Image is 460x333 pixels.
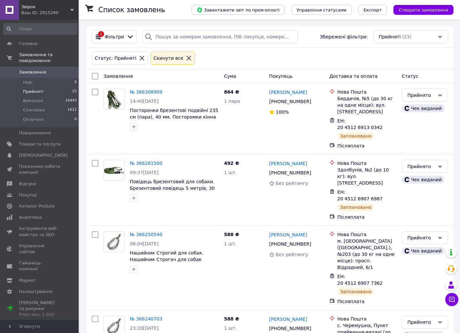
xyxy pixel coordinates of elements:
[152,55,185,62] div: Cкинути все
[19,164,61,175] span: Показники роботи компанії
[19,203,54,209] span: Каталог ProSale
[268,239,312,249] div: [PHONE_NUMBER]
[224,232,239,237] span: 588 ₴
[19,289,52,295] span: Налаштування
[23,89,43,95] span: Прийняті
[130,99,159,104] span: 14:40[DATE]
[93,55,138,62] div: Статус: Прийняті
[337,118,383,130] span: ЕН: 20 4512 6913 0342
[269,232,307,238] a: [PERSON_NAME]
[445,293,458,306] button: Чат з покупцем
[19,52,79,64] span: Замовлення та повідомлення
[19,41,37,47] span: Головна
[399,8,448,12] span: Створити замовлення
[337,143,397,149] div: Післяплата
[296,8,347,12] span: Управління статусами
[337,214,397,220] div: Післяплата
[269,316,307,322] a: [PERSON_NAME]
[21,4,70,10] span: Звірок
[337,288,374,296] div: Заплановано
[276,181,308,186] span: Без рейтингу
[268,97,312,106] div: [PHONE_NUMBER]
[72,89,77,95] span: 23
[19,192,37,198] span: Покупці
[130,250,204,262] span: Нашийник Строгий для собак. Нашийник Строгач для собак
[337,89,397,95] div: Нова Пошта
[19,141,61,147] span: Товари та послуги
[65,98,77,104] span: 10443
[74,117,77,122] span: 0
[23,98,43,104] span: Виконані
[19,226,61,237] span: Інструменти веб-майстра та SEO
[19,181,36,187] span: Відгуки
[269,74,292,79] span: Покупець
[19,152,68,158] span: [DEMOGRAPHIC_DATA]
[402,176,444,184] div: Чек виданий
[130,232,162,237] a: № 366250540
[358,5,387,15] button: Експорт
[407,163,435,170] div: Прийнято
[402,104,444,112] div: Чек виданий
[337,274,383,286] span: ЕН: 20 4512 6907 7362
[224,99,240,104] span: 1 пара
[224,325,237,331] span: 1 шт.
[337,316,397,322] div: Нова Пошта
[104,231,125,252] a: Фото товару
[224,89,239,95] span: 864 ₴
[130,89,162,95] a: № 366308909
[337,203,374,211] div: Заплановано
[320,33,368,40] span: Збережені фільтри:
[105,33,124,40] span: Фільтри
[23,117,44,122] span: Оплачені
[142,30,297,43] input: Пошук за номером замовлення, ПІБ покупця, номером телефону, Email, номером накладної
[23,79,32,85] span: Нові
[337,160,397,166] div: Нова Пошта
[74,79,77,85] span: 0
[19,214,42,220] span: Аналітика
[387,7,453,12] a: Створити замовлення
[269,160,307,167] a: [PERSON_NAME]
[337,298,397,305] div: Післяплата
[130,241,159,246] span: 06:04[DATE]
[21,10,79,16] div: Ваш ID: 2915290
[19,243,61,255] span: Управління сайтом
[130,316,162,322] a: № 366240703
[224,316,239,322] span: 588 ₴
[130,108,218,126] a: Посторонки брезентові подвійні 235 см (пара), 40 мм. Посторомки кінна упряж
[197,7,279,13] span: Завантажити звіт по пром-оплаті
[402,74,418,79] span: Статус
[407,92,435,99] div: Прийнято
[68,107,77,113] span: 1612
[19,69,46,75] span: Замовлення
[268,168,312,177] div: [PHONE_NUMBER]
[268,324,312,333] div: [PHONE_NUMBER]
[402,34,411,39] span: (23)
[3,23,77,35] input: Пошук
[107,89,122,109] img: Фото товару
[393,5,453,15] button: Створити замовлення
[130,179,215,197] a: Повідець брезентовий для собаки. Брезентовий повідець 5 метрів, 30 мм
[19,300,61,318] span: [PERSON_NAME] та рахунки
[330,74,378,79] span: Доставка та оплата
[104,74,133,79] span: Замовлення
[337,231,397,238] div: Нова Пошта
[224,161,239,166] span: 492 ₴
[104,160,124,181] img: Фото товару
[130,325,159,331] span: 23:20[DATE]
[130,170,159,175] span: 09:37[DATE]
[337,166,397,186] div: Здолбунів, №2 (до 10 кг): вул. [STREET_ADDRESS]
[337,95,397,115] div: Бердичів, №5 (до 30 кг на одне місце): вул. [STREET_ADDRESS]
[402,247,444,255] div: Чек виданий
[104,89,125,110] a: Фото товару
[276,252,308,257] span: Без рейтингу
[224,170,237,175] span: 1 шт.
[98,6,165,14] h1: Список замовлень
[269,89,307,96] a: [PERSON_NAME]
[364,8,382,12] span: Експорт
[19,130,51,136] span: Повідомлення
[337,238,397,271] div: м. [GEOGRAPHIC_DATA] ([GEOGRAPHIC_DATA].), №203 (до 30 кг на одне місце): просп. Відрадний, 6/1
[19,277,36,283] span: Маркет
[407,319,435,326] div: Прийнято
